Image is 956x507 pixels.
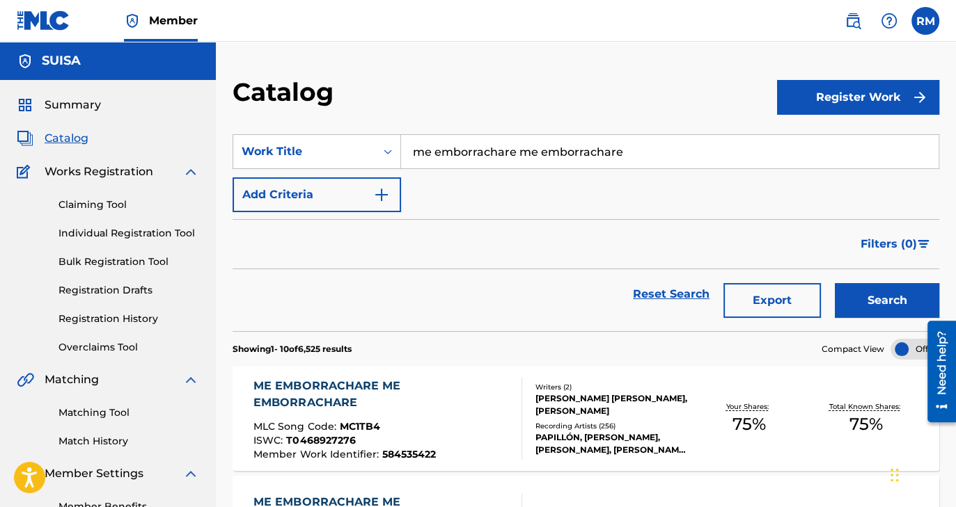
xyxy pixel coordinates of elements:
[829,401,904,412] p: Total Known Shares:
[58,198,199,212] a: Claiming Tool
[911,7,939,35] div: User Menu
[45,97,101,113] span: Summary
[17,10,70,31] img: MLC Logo
[839,7,867,35] a: Public Search
[917,316,956,428] iframe: Resource Center
[45,465,143,482] span: Member Settings
[124,13,141,29] img: Top Rightsholder
[58,434,199,449] a: Match History
[233,77,340,108] h2: Catalog
[182,465,199,482] img: expand
[253,434,286,446] span: ISWC :
[253,448,382,460] span: Member Work Identifier :
[58,226,199,241] a: Individual Registration Tool
[58,312,199,326] a: Registration History
[17,465,33,482] img: Member Settings
[535,421,690,431] div: Recording Artists ( 256 )
[45,130,88,147] span: Catalog
[822,343,884,355] span: Compact View
[849,412,883,437] span: 75 %
[58,340,199,355] a: Overclaims Tool
[17,163,35,180] img: Works Registration
[17,371,34,388] img: Matching
[182,163,199,180] img: expand
[881,13,898,29] img: help
[253,420,339,433] span: MLC Song Code :
[42,53,81,69] h5: SUISA
[891,454,899,496] div: Drag
[233,367,939,471] a: ME EMBORRACHARE ME EMBORRACHAREMLC Song Code:MC1TB4ISWC:T0468927276Member Work Identifier:5845354...
[535,431,690,456] div: PAPILLÓN, [PERSON_NAME], [PERSON_NAME], [PERSON_NAME], [PERSON_NAME]
[45,163,153,180] span: Works Registration
[835,283,939,318] button: Search
[875,7,903,35] div: Help
[17,97,101,113] a: SummarySummary
[723,283,821,318] button: Export
[535,382,690,392] div: Writers ( 2 )
[45,371,99,388] span: Matching
[17,130,33,147] img: Catalog
[732,412,766,437] span: 75 %
[886,440,956,507] iframe: Chat Widget
[233,177,401,212] button: Add Criteria
[373,186,390,203] img: 9d2ae6d4665cec9f34b9.svg
[382,448,435,460] span: 584535422
[918,240,930,248] img: filter
[58,255,199,269] a: Bulk Registration Tool
[58,283,199,298] a: Registration Drafts
[339,420,379,433] span: MC1TB4
[911,89,928,106] img: f7272a7cc735f4ea7f67.svg
[852,227,939,261] button: Filters (0)
[286,434,355,446] span: T0468927276
[182,371,199,388] img: expand
[149,13,198,29] span: Member
[777,80,939,115] button: Register Work
[242,143,367,160] div: Work Title
[845,13,861,29] img: search
[58,405,199,420] a: Matching Tool
[626,279,716,309] a: Reset Search
[861,236,917,252] span: Filters ( 0 )
[17,130,88,147] a: CatalogCatalog
[535,392,690,417] div: [PERSON_NAME] [PERSON_NAME], [PERSON_NAME]
[17,97,33,113] img: Summary
[17,53,33,70] img: Accounts
[233,134,939,331] form: Search Form
[253,378,510,411] div: ME EMBORRACHARE ME EMBORRACHARE
[233,343,352,355] p: Showing 1 - 10 of 6,525 results
[726,401,772,412] p: Your Shares:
